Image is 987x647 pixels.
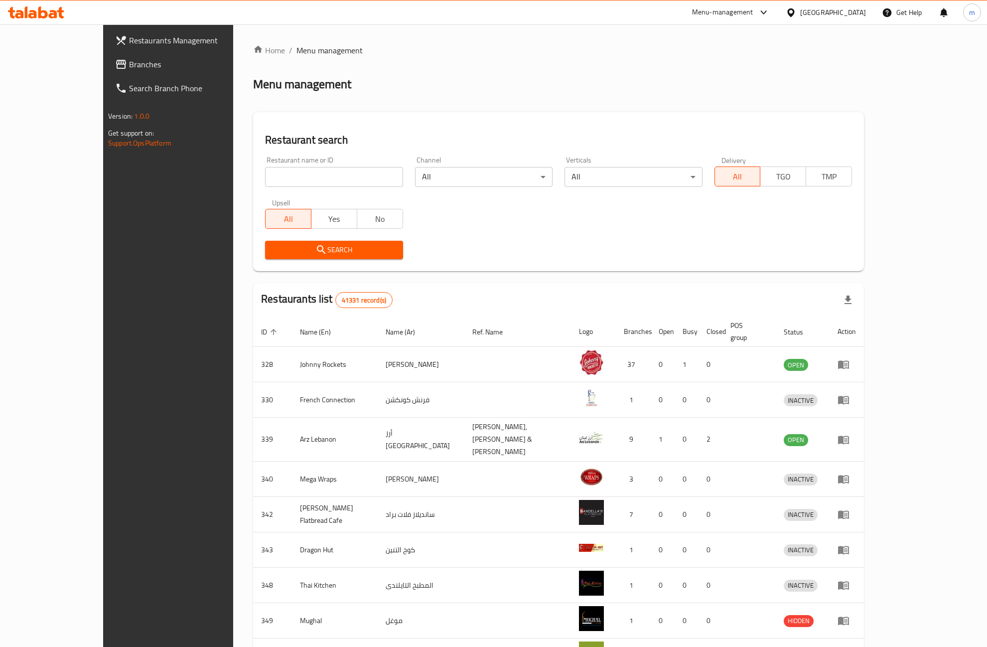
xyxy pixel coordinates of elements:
[784,394,818,406] div: INACTIVE
[675,462,699,497] td: 0
[579,500,604,525] img: Sandella's Flatbread Cafe
[378,462,464,497] td: [PERSON_NAME]
[616,382,651,418] td: 1
[292,497,378,532] td: [PERSON_NAME] Flatbread Cafe
[714,166,761,186] button: All
[699,532,722,568] td: 0
[836,288,860,312] div: Export file
[699,317,722,347] th: Closed
[651,603,675,639] td: 0
[107,28,268,52] a: Restaurants Management
[378,603,464,639] td: موغل
[699,462,722,497] td: 0
[378,568,464,603] td: المطبخ التايلندى
[579,385,604,410] img: French Connection
[579,606,604,631] img: Mughal
[108,137,171,150] a: Support.OpsPlatform
[651,497,675,532] td: 0
[265,167,403,187] input: Search for restaurant name or ID..
[261,292,393,308] h2: Restaurants list
[838,615,856,627] div: Menu
[784,395,818,406] span: INACTIVE
[838,473,856,485] div: Menu
[675,317,699,347] th: Busy
[107,76,268,100] a: Search Branch Phone
[564,167,702,187] div: All
[108,127,154,140] span: Get support on:
[253,418,292,462] td: 339
[361,212,399,226] span: No
[651,418,675,462] td: 1
[265,209,311,229] button: All
[579,571,604,596] img: Thai Kitchen
[464,418,571,462] td: [PERSON_NAME],[PERSON_NAME] & [PERSON_NAME]
[253,347,292,382] td: 328
[784,544,818,556] span: INACTIVE
[292,462,378,497] td: Mega Wraps
[616,568,651,603] td: 1
[386,326,428,338] span: Name (Ar)
[296,44,363,56] span: Menu management
[675,532,699,568] td: 0
[579,425,604,450] img: Arz Lebanon
[699,603,722,639] td: 0
[838,544,856,556] div: Menu
[300,326,344,338] span: Name (En)
[806,166,852,186] button: TMP
[253,603,292,639] td: 349
[129,58,260,70] span: Branches
[651,382,675,418] td: 0
[838,579,856,591] div: Menu
[651,532,675,568] td: 0
[616,532,651,568] td: 1
[838,434,856,446] div: Menu
[108,110,133,123] span: Version:
[616,347,651,382] td: 37
[253,568,292,603] td: 348
[378,418,464,462] td: أرز [GEOGRAPHIC_DATA]
[784,615,814,627] div: HIDDEN
[261,326,280,338] span: ID
[675,603,699,639] td: 0
[675,418,699,462] td: 0
[311,209,357,229] button: Yes
[692,6,753,18] div: Menu-management
[784,359,808,371] div: OPEN
[253,76,351,92] h2: Menu management
[651,568,675,603] td: 0
[265,133,852,148] h2: Restaurant search
[378,497,464,532] td: سانديلاز فلات براد
[838,508,856,520] div: Menu
[289,44,292,56] li: /
[616,418,651,462] td: 9
[784,434,808,446] span: OPEN
[675,568,699,603] td: 0
[699,497,722,532] td: 0
[721,157,746,163] label: Delivery
[253,497,292,532] td: 342
[292,568,378,603] td: Thai Kitchen
[253,532,292,568] td: 343
[784,509,818,520] span: INACTIVE
[472,326,516,338] span: Ref. Name
[838,394,856,406] div: Menu
[292,347,378,382] td: Johnny Rockets
[253,462,292,497] td: 340
[764,169,802,184] span: TGO
[315,212,353,226] span: Yes
[969,7,975,18] span: m
[699,382,722,418] td: 0
[784,509,818,521] div: INACTIVE
[107,52,268,76] a: Branches
[616,603,651,639] td: 1
[292,418,378,462] td: Arz Lebanon
[784,474,818,485] span: INACTIVE
[675,347,699,382] td: 1
[335,292,393,308] div: Total records count
[651,347,675,382] td: 0
[651,462,675,497] td: 0
[579,535,604,560] img: Dragon Hut
[415,167,553,187] div: All
[253,382,292,418] td: 330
